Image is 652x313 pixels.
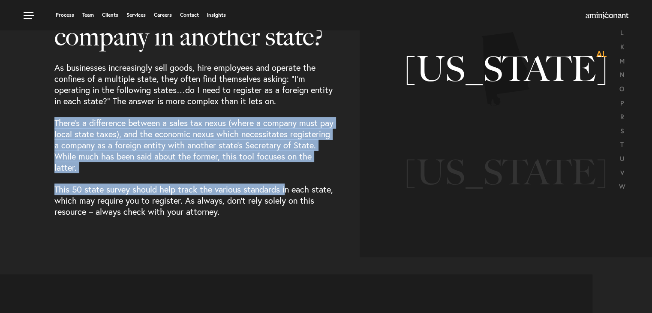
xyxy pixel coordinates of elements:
a: Services [126,12,146,18]
li: 2 of 51 [360,18,652,121]
span: AL [596,50,607,58]
a: N [619,70,624,79]
h3: [US_STATE] [405,52,607,86]
a: Home [586,12,628,19]
p: There’s a difference between a sales tax nexus (where a company must pay local state taxes), and ... [54,107,334,173]
a: U [620,154,624,163]
p: This 50 state survey should help track the various standards in each state, which may require you... [54,173,334,217]
a: Alaska [405,155,607,190]
li: 3 of 51 [360,121,652,224]
a: L [620,28,624,37]
a: Team [82,12,94,18]
a: M [619,57,625,65]
a: Insights [207,12,226,18]
a: R [620,112,624,121]
a: Clients [102,12,118,18]
a: Careers [154,12,172,18]
a: Contact [180,12,198,18]
h3: [US_STATE] [405,155,607,190]
a: Alabama [405,52,607,86]
a: Process [56,12,74,18]
img: Amini & Conant [586,12,628,19]
a: V [620,169,624,177]
a: W [619,182,625,191]
p: As businesses increasingly sell goods, hire employees and operate the confines of a multiple stat... [54,51,334,107]
a: K [620,42,624,51]
a: P [620,99,624,107]
a: T [620,140,624,149]
a: O [619,84,625,93]
a: S [620,126,624,135]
